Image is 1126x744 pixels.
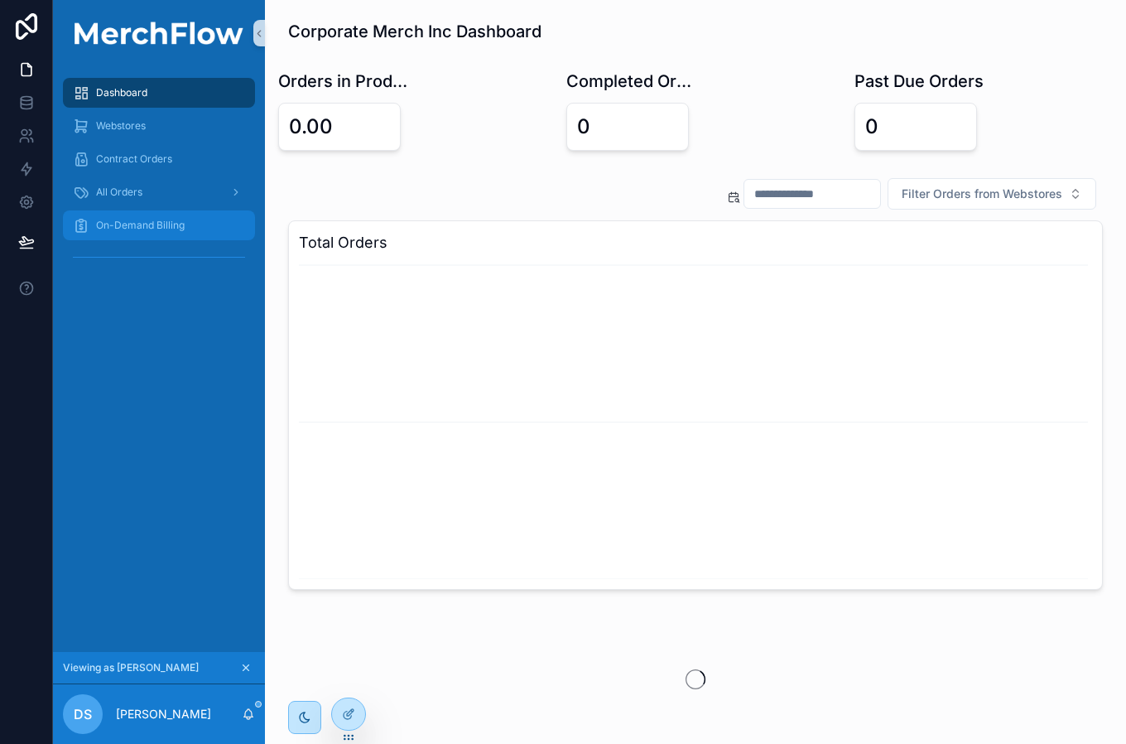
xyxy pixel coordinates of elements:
[74,704,92,724] span: DS
[96,219,185,232] span: On-Demand Billing
[63,210,255,240] a: On-Demand Billing
[278,70,412,93] h1: Orders in Production
[96,86,147,99] span: Dashboard
[63,78,255,108] a: Dashboard
[96,186,142,199] span: All Orders
[53,66,265,292] div: scrollable content
[63,177,255,207] a: All Orders
[63,22,255,45] img: App logo
[299,261,1092,579] div: chart
[289,114,333,140] div: 0.00
[63,661,199,674] span: Viewing as [PERSON_NAME]
[116,706,211,722] p: [PERSON_NAME]
[566,70,700,93] h1: Completed Orders
[63,144,255,174] a: Contract Orders
[288,20,541,43] h1: Corporate Merch Inc Dashboard
[888,178,1096,210] button: Select Button
[299,231,1092,254] h3: Total Orders
[96,119,146,133] span: Webstores
[854,70,984,93] h1: Past Due Orders
[865,114,878,140] div: 0
[63,111,255,141] a: Webstores
[96,152,172,166] span: Contract Orders
[577,114,590,140] div: 0
[902,186,1062,202] span: Filter Orders from Webstores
